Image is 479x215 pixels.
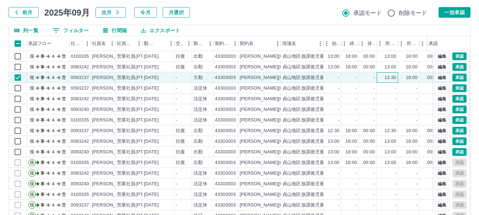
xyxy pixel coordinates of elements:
div: 承認 [427,36,464,51]
div: [DATE] [144,128,159,134]
div: 勤務日 [144,36,156,51]
button: 承認 [452,106,467,113]
div: 13:00 [385,138,396,145]
div: 貞山地区放課後児童クラブ [282,138,338,145]
div: 18:00 [406,53,418,60]
div: 0093237 [71,74,89,81]
button: 前月 [9,7,39,18]
text: Ａ [51,139,55,144]
div: [DATE] [144,149,159,155]
div: 勤務日 [142,36,174,51]
div: - [395,96,396,102]
div: [PERSON_NAME][GEOGRAPHIC_DATA] [240,85,327,92]
div: 00:00 [363,149,375,155]
div: 18:00 [345,64,357,70]
text: 営 [62,75,66,80]
button: エクスポート [135,25,186,36]
text: Ａ [51,86,55,91]
button: 次月 [96,7,126,18]
h5: 2025年09月 [44,7,90,18]
div: 往復 [176,149,185,155]
div: 承認フロー [27,36,69,51]
div: 00:00 [363,53,375,60]
div: 往復 [176,64,185,70]
div: 43303003 [215,159,236,166]
button: 編集 [435,127,450,135]
div: 法定休 [194,96,207,102]
div: [PERSON_NAME] [92,53,131,60]
text: 現 [30,118,34,123]
div: 貞山地区放課後児童クラブ [282,74,338,81]
div: 始業 [323,36,341,51]
div: [PERSON_NAME][GEOGRAPHIC_DATA] [240,117,327,124]
div: - [416,85,418,92]
div: - [416,117,418,124]
div: 12:30 [385,74,396,81]
div: - [374,106,375,113]
button: 承認 [452,74,467,81]
div: 法定休 [194,106,207,113]
div: 始業 [332,36,340,51]
div: 43303003 [215,170,236,177]
text: 現 [30,64,34,69]
div: 往復 [176,53,185,60]
div: 往復 [176,138,185,145]
text: 営 [62,54,66,59]
div: 社員区分 [117,36,134,51]
text: 事 [40,54,45,59]
div: 所定開始 [385,36,397,51]
div: 営業社員(PT契約) [117,53,154,60]
div: 13:00 [385,53,396,60]
div: - [395,170,396,177]
div: [DATE] [144,117,159,124]
div: 所定終業 [407,36,418,51]
div: [PERSON_NAME] [92,74,131,81]
div: 終業 [341,36,359,51]
div: 12:30 [328,128,339,134]
div: 0100335 [71,117,89,124]
div: [PERSON_NAME] [92,138,131,145]
span: 承認モード [353,9,382,17]
div: 18:00 [345,159,357,166]
div: 法定休 [194,85,207,92]
text: 事 [40,160,45,165]
button: 今月 [134,7,157,18]
div: [DATE] [144,159,159,166]
div: 欠勤 [194,74,203,81]
div: [PERSON_NAME][GEOGRAPHIC_DATA] [240,74,327,81]
text: 事 [40,118,45,123]
div: - [176,106,177,113]
div: 0093240 [71,149,89,155]
div: 43303003 [215,53,236,60]
text: 事 [40,64,45,69]
span: 削除モード [399,9,428,17]
div: 43303003 [215,117,236,124]
div: - [176,85,177,92]
div: 13:00 [328,149,339,155]
div: 契約名 [240,36,254,51]
button: ソート [156,39,166,49]
div: [PERSON_NAME][GEOGRAPHIC_DATA] [240,170,327,177]
div: 社員区分 [115,36,142,51]
text: Ａ [51,118,55,123]
div: 18:00 [406,64,418,70]
button: 編集 [435,84,450,92]
text: Ａ [51,149,55,154]
button: メニュー [230,38,240,49]
button: 編集 [435,95,450,103]
text: 営 [62,86,66,91]
div: 休憩 [359,36,377,51]
div: 貞山地区放課後児童クラブ [282,106,338,113]
div: 営業社員(PT契約) [117,106,154,113]
div: 社員番号 [71,36,82,51]
button: 編集 [435,201,450,209]
div: 43303003 [215,74,236,81]
button: 編集 [435,106,450,113]
div: 契約コード [213,36,238,51]
button: 月選択 [163,7,190,18]
button: 編集 [435,63,450,71]
div: 貞山地区放課後児童クラブ [282,159,338,166]
button: メニュー [315,38,326,49]
div: [DATE] [144,96,159,102]
div: - [356,170,357,177]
